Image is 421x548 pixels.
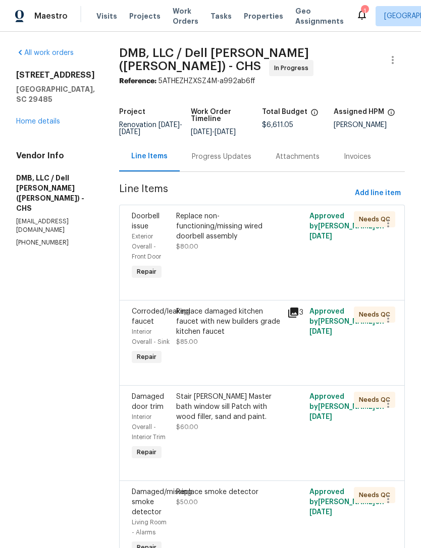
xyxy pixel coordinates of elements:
h4: Vendor Info [16,151,95,161]
span: Line Items [119,184,351,203]
span: Repair [133,447,161,457]
span: DMB, LLC / Dell [PERSON_NAME] ([PERSON_NAME]) - CHS [119,47,309,72]
div: Replace damaged kitchen faucet with new builders grade kitchen faucet [176,307,281,337]
div: Invoices [344,152,371,162]
span: Doorbell issue [132,213,160,230]
span: Renovation [119,121,182,136]
span: The total cost of line items that have been proposed by Opendoor. This sum includes line items th... [310,108,319,121]
div: Stair [PERSON_NAME] Master bath window sill Patch with wood filler, sand and paint. [176,392,281,422]
span: Tasks [210,13,232,20]
span: $80.00 [176,243,198,250]
span: Repair [133,267,161,277]
div: Replace smoke detector [176,487,281,497]
span: Work Orders [173,6,198,26]
span: Exterior Overall - Front Door [132,233,161,260]
span: Properties [244,11,283,21]
div: 1 [361,6,368,16]
a: Home details [16,118,60,125]
span: [DATE] [309,509,332,516]
span: Repair [133,352,161,362]
span: - [191,129,236,136]
span: Interior Overall - Interior Trim [132,414,166,440]
p: [PHONE_NUMBER] [16,238,95,247]
div: Replace non-functioning/missing wired doorbell assembly [176,211,281,241]
span: Interior Overall - Sink [132,329,170,345]
b: Reference: [119,78,156,85]
span: $85.00 [176,339,198,345]
div: Attachments [276,152,320,162]
div: Progress Updates [192,152,251,162]
div: 5ATHEZHZXSZ4M-a992ab6ff [119,76,405,86]
span: [DATE] [215,129,236,136]
span: Living Room - Alarms [132,519,167,535]
span: In Progress [274,63,312,73]
span: [DATE] [191,129,212,136]
span: [DATE] [119,129,140,136]
span: Needs QC [359,490,394,500]
p: [EMAIL_ADDRESS][DOMAIN_NAME] [16,217,95,234]
a: All work orders [16,49,74,56]
span: Approved by [PERSON_NAME] on [309,393,384,420]
span: Damaged door trim [132,393,164,410]
h2: [STREET_ADDRESS] [16,70,95,80]
span: [DATE] [159,121,180,129]
div: 3 [287,307,303,319]
span: $50.00 [176,499,198,505]
h5: Project [119,108,145,115]
span: Maestro [34,11,68,21]
span: - [119,121,182,136]
button: Add line item [351,184,405,203]
span: Needs QC [359,395,394,405]
span: Projects [129,11,161,21]
span: The hpm assigned to this work order. [387,108,395,121]
div: [PERSON_NAME] [334,121,405,129]
span: $6,611.05 [262,121,293,129]
span: [DATE] [309,328,332,335]
span: Visits [96,11,117,21]
h5: Assigned HPM [334,108,384,115]
h5: DMB, LLC / Dell [PERSON_NAME] ([PERSON_NAME]) - CHS [16,173,95,213]
span: Geo Assignments [295,6,344,26]
h5: Total Budget [262,108,307,115]
span: Damaged/missing smoke detector [132,489,192,516]
span: [DATE] [309,413,332,420]
span: Needs QC [359,310,394,320]
span: Needs QC [359,214,394,224]
span: Approved by [PERSON_NAME] on [309,308,384,335]
span: [DATE] [309,233,332,240]
div: Line Items [131,151,168,161]
span: $60.00 [176,424,198,430]
span: Corroded/leaking faucet [132,308,190,325]
h5: [GEOGRAPHIC_DATA], SC 29485 [16,84,95,104]
span: Approved by [PERSON_NAME] on [309,489,384,516]
span: Approved by [PERSON_NAME] on [309,213,384,240]
h5: Work Order Timeline [191,108,262,123]
span: Add line item [355,187,401,200]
